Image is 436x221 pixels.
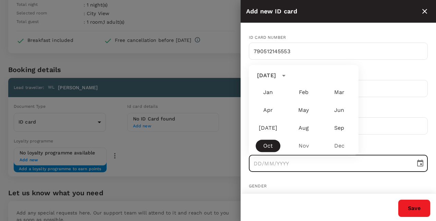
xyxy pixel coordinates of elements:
[327,86,352,98] button: March
[327,104,352,116] button: June
[257,71,276,80] div: [DATE]
[246,7,419,16] div: Add new ID card
[291,104,316,116] button: May
[249,34,428,41] div: ID card number
[398,199,431,217] button: Save
[291,86,316,98] button: February
[278,70,290,81] button: calendar view is open, switch to year view
[256,140,280,152] button: October
[256,104,280,116] button: April
[327,122,352,134] button: September
[256,122,280,134] button: July
[413,156,427,170] button: Choose date
[256,86,280,98] button: January
[419,5,431,17] button: close
[249,155,411,172] input: DD/MM/YYYY
[291,122,316,134] button: August
[249,183,428,190] div: Gender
